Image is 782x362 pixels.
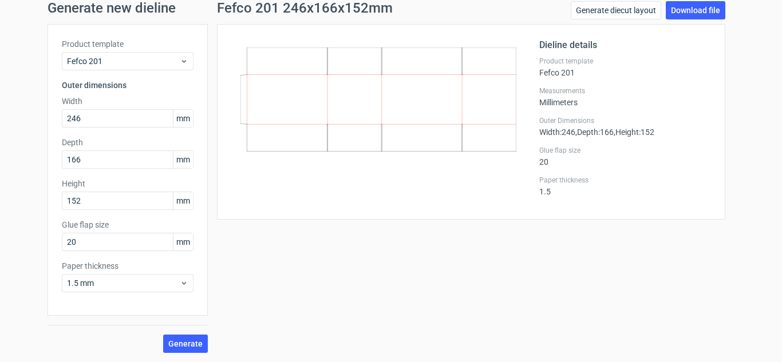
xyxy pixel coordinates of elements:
[539,57,711,77] div: Fefco 201
[62,178,193,189] label: Height
[62,96,193,107] label: Width
[62,38,193,50] label: Product template
[217,1,393,15] h1: Fefco 201 246x166x152mm
[173,110,193,127] span: mm
[539,57,711,66] label: Product template
[539,116,711,125] label: Outer Dimensions
[539,146,711,155] label: Glue flap size
[539,128,575,137] span: Width : 246
[539,176,711,196] div: 1.5
[173,192,193,209] span: mm
[539,86,711,107] div: Millimeters
[539,176,711,185] label: Paper thickness
[173,151,193,168] span: mm
[168,340,203,348] span: Generate
[62,79,193,91] h3: Outer dimensions
[62,137,193,148] label: Depth
[614,128,654,137] span: , Height : 152
[67,55,180,67] span: Fefco 201
[67,277,180,289] span: 1.5 mm
[62,219,193,230] label: Glue flap size
[62,260,193,272] label: Paper thickness
[575,128,614,137] span: , Depth : 166
[539,38,711,52] h2: Dieline details
[539,86,711,96] label: Measurements
[571,1,661,19] a: Generate diecut layout
[173,233,193,250] span: mm
[163,335,208,353] button: Generate
[539,146,711,166] div: 20
[666,1,725,19] a: Download file
[48,1,734,15] h1: Generate new dieline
